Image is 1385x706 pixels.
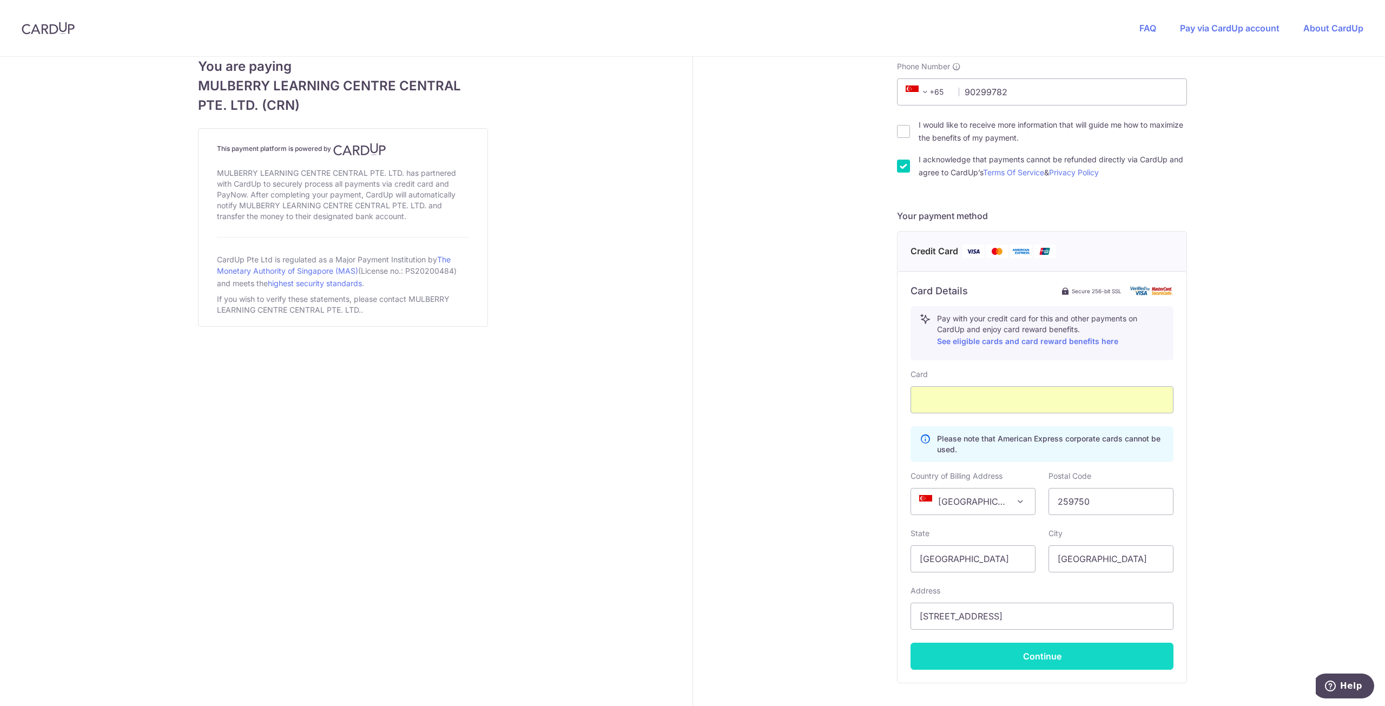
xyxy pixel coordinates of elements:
[1048,471,1091,481] label: Postal Code
[217,250,469,292] div: CardUp Pte Ltd is regulated as a Major Payment Institution by (License no.: PS20200484) and meets...
[198,57,488,76] span: You are paying
[22,22,75,35] img: CardUp
[1303,23,1363,34] a: About CardUp
[897,61,950,72] span: Phone Number
[983,168,1044,177] a: Terms Of Service
[1010,245,1032,258] img: American Express
[919,118,1187,144] label: I would like to receive more information that will guide me how to maximize the benefits of my pa...
[897,209,1187,222] h5: Your payment method
[333,143,386,156] img: CardUp
[198,76,488,115] span: MULBERRY LEARNING CENTRE CENTRAL PTE. LTD. (CRN)
[937,336,1118,346] a: See eligible cards and card reward benefits here
[1034,245,1056,258] img: Union Pay
[911,585,940,596] label: Address
[911,369,928,380] label: Card
[1180,23,1280,34] a: Pay via CardUp account
[962,245,984,258] img: Visa
[217,143,469,156] h4: This payment platform is powered by
[911,285,968,298] h6: Card Details
[1130,286,1173,295] img: card secure
[1048,528,1063,539] label: City
[902,85,951,98] span: +65
[1072,287,1122,295] span: Secure 256-bit SSL
[911,471,1003,481] label: Country of Billing Address
[217,292,469,318] div: If you wish to verify these statements, please contact MULBERRY LEARNING CENTRE CENTRAL PTE. LTD..
[911,489,1035,514] span: Singapore
[1139,23,1156,34] a: FAQ
[911,643,1173,670] button: Continue
[268,279,362,288] a: highest security standards
[937,433,1164,455] p: Please note that American Express corporate cards cannot be used.
[911,245,958,258] span: Credit Card
[920,393,1164,406] iframe: Secure card payment input frame
[911,488,1036,515] span: Singapore
[1048,488,1173,515] input: Example 123456
[911,528,929,539] label: State
[986,245,1008,258] img: Mastercard
[1049,168,1099,177] a: Privacy Policy
[919,153,1187,179] label: I acknowledge that payments cannot be refunded directly via CardUp and agree to CardUp’s &
[217,166,469,224] div: MULBERRY LEARNING CENTRE CENTRAL PTE. LTD. has partnered with CardUp to securely process all paym...
[1316,674,1374,701] iframe: Opens a widget where you can find more information
[937,313,1164,348] p: Pay with your credit card for this and other payments on CardUp and enjoy card reward benefits.
[906,85,932,98] span: +65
